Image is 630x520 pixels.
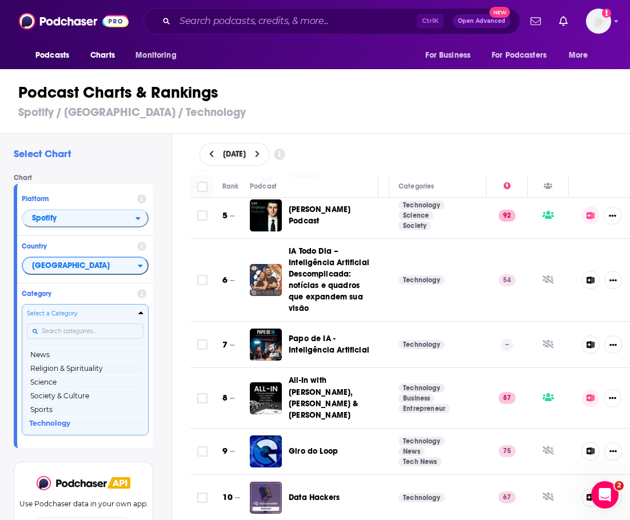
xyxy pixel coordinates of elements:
a: Tech News [398,457,442,466]
span: Toggle select row [197,393,208,403]
h4: Platform [22,195,133,203]
button: Science [27,375,143,389]
span: Monitoring [135,47,176,63]
span: For Business [425,47,470,63]
button: Countries [22,257,149,275]
img: Podchaser - Follow, Share and Rate Podcasts [37,476,107,490]
span: New [489,7,510,18]
a: Technology [398,275,445,285]
a: Business [398,394,434,403]
h3: Spotify / [GEOGRAPHIC_DATA] / Technology [18,105,621,119]
button: Show More Button [604,206,621,225]
button: Technology [27,417,143,430]
input: Search podcasts, credits, & more... [175,12,417,30]
span: [GEOGRAPHIC_DATA] [23,257,138,276]
img: User Profile [586,9,611,34]
span: Toggle select row [197,446,208,457]
h4: Country [22,242,133,250]
a: Technology [398,437,445,446]
div: Power Score [504,179,511,193]
button: open menu [22,209,149,227]
a: Society [398,221,431,230]
a: Entrepreneur [398,404,450,413]
img: Podchaser - Follow, Share and Rate Podcasts [19,10,129,32]
h3: 10 [222,491,233,504]
a: All-In with [PERSON_NAME], [PERSON_NAME] & [PERSON_NAME] [289,375,376,421]
a: Show notifications dropdown [526,11,545,31]
h3: 5 [222,209,228,222]
h4: Chart [14,174,162,182]
h4: Category [22,290,133,298]
div: Has Guests [544,179,552,193]
img: Papo de IA - Inteligência Artificial [250,329,282,361]
p: 67 [499,491,516,503]
svg: Add a profile image [602,9,611,18]
a: Technology [398,201,445,210]
span: [PERSON_NAME] Podcast [289,205,350,226]
span: Charts [90,47,115,63]
button: Show More Button [604,271,622,289]
h3: 8 [222,391,228,405]
div: Search podcasts, credits, & more... [143,8,520,34]
h1: Podcast Charts & Rankings [18,82,621,103]
a: News [398,447,425,456]
button: open menu [561,45,603,66]
button: Open AdvancedNew [453,14,511,28]
button: News [27,348,143,362]
img: Lex Fridman Podcast [250,199,282,231]
span: All-In with [PERSON_NAME], [PERSON_NAME] & [PERSON_NAME] [289,375,358,419]
span: [DATE] [223,150,246,158]
div: Rank [222,179,239,193]
p: Use Podchaser data in your own app. [19,499,148,508]
a: Papo de IA - Inteligência Artificial [289,333,376,356]
span: Toggle select row [197,493,208,503]
p: 92 [499,210,516,221]
a: Technology [398,383,445,393]
button: Sports [27,403,143,417]
span: Open Advanced [458,18,505,24]
img: IA Todo Dia – Inteligência Artificial Descomplicada: notícias e quadros que expandem sua visão [250,264,282,296]
img: All-In with Chamath, Jason, Sacks & Friedberg [250,382,282,414]
span: Giro do Loop [289,446,338,456]
span: Data Hackers [289,493,340,502]
span: Podcasts [35,47,69,63]
img: Giro do Loop [250,435,282,467]
div: Podcast [250,179,277,193]
p: -- [501,339,513,350]
button: open menu [417,45,485,66]
div: Categories [398,179,434,193]
span: Papo de IA - Inteligência Artificial [289,334,369,355]
span: More [569,47,588,63]
button: Show profile menu [586,9,611,34]
a: Charts [83,45,122,66]
span: Logged in as mindyn [586,9,611,34]
h2: Select Chart [14,147,162,160]
div: Categories [22,304,149,435]
h3: 7 [222,338,228,351]
button: open menu [27,45,84,66]
p: 87 [499,392,516,403]
a: Science [398,211,433,220]
button: open menu [484,45,563,66]
button: Religion & Spirituality [27,362,143,375]
img: Data Hackers [250,482,282,514]
a: Show notifications dropdown [555,11,572,31]
span: Spotify [32,214,57,222]
span: Toggle select row [197,210,208,221]
button: Show More Button [604,442,622,461]
img: Podchaser API banner [107,477,130,489]
h4: Select a Category [27,311,134,317]
button: Show More Button [604,389,621,407]
button: open menu [127,45,191,66]
p: 75 [499,445,516,457]
h3: 9 [222,445,228,458]
span: Toggle select row [197,275,208,285]
span: For Podcasters [492,47,547,63]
